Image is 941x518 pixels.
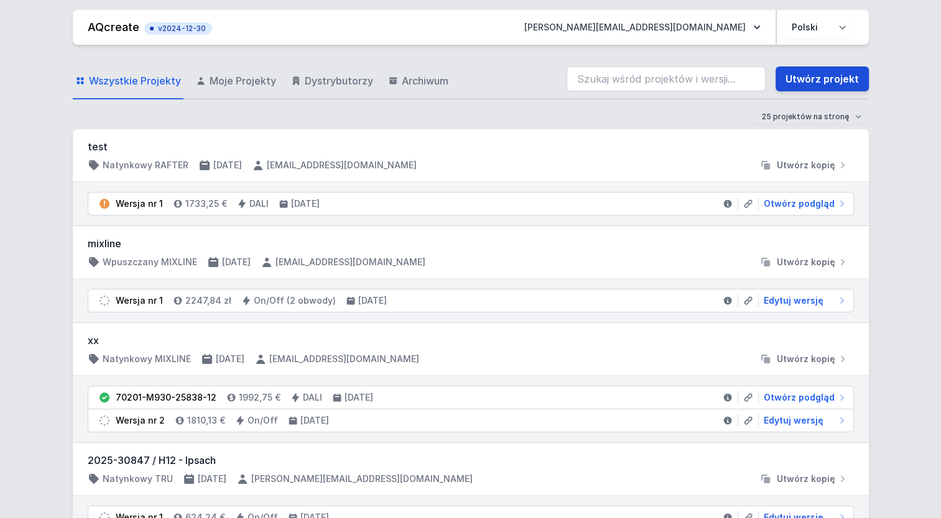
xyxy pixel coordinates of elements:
h4: 1810,13 € [187,414,225,427]
div: Wersja nr 2 [116,414,165,427]
button: v2024-12-30 [144,20,212,35]
h3: xx [88,333,854,348]
h4: [DATE] [358,294,387,307]
h4: [DATE] [291,198,320,210]
span: Moje Projekty [210,73,276,88]
h4: Natynkowy MIXLINE [103,353,191,365]
h3: test [88,139,854,154]
span: Utwórz kopię [777,159,835,171]
div: 70201-M930-25838-12 [116,391,216,404]
span: Utwórz kopię [777,256,835,268]
h4: [DATE] [300,414,329,427]
a: Otwórz podgląd [759,391,848,404]
input: Szukaj wśród projektów i wersji... [567,66,766,91]
img: draft.svg [98,414,111,427]
img: draft.svg [98,294,111,307]
span: Edytuj wersję [764,294,823,307]
h4: [DATE] [198,473,226,485]
span: Otwórz podgląd [764,198,835,210]
h4: On/Off [248,414,278,427]
h4: 1733,25 € [185,198,227,210]
h4: [DATE] [216,353,244,365]
h3: mixline [88,236,854,251]
a: Dystrybutorzy [289,63,376,99]
h4: 1992,75 € [239,391,280,404]
div: Wersja nr 1 [116,198,163,210]
a: Utwórz projekt [776,66,869,91]
h4: 2247,84 zł [185,294,231,307]
button: Utwórz kopię [754,256,854,268]
h4: Wpuszczany MIXLINE [103,256,197,268]
div: Wersja nr 1 [116,294,163,307]
a: Edytuj wersję [759,294,848,307]
a: Moje Projekty [193,63,279,99]
h4: Natynkowy TRU [103,473,173,485]
a: Otwórz podgląd [759,198,848,210]
h3: 2025-30847 / H12 - Ipsach [88,453,854,468]
span: v2024-12-30 [151,24,206,34]
button: Utwórz kopię [754,473,854,485]
a: Archiwum [386,63,451,99]
span: Wszystkie Projekty [89,73,181,88]
a: Edytuj wersję [759,414,848,427]
h4: [EMAIL_ADDRESS][DOMAIN_NAME] [276,256,425,268]
button: Utwórz kopię [754,353,854,365]
span: Utwórz kopię [777,473,835,485]
h4: On/Off (2 obwody) [254,294,336,307]
h4: [DATE] [213,159,242,171]
h4: [DATE] [222,256,251,268]
h4: [EMAIL_ADDRESS][DOMAIN_NAME] [267,159,417,171]
a: AQcreate [88,20,139,34]
h4: [EMAIL_ADDRESS][DOMAIN_NAME] [269,353,419,365]
h4: DALI [303,391,322,404]
a: Wszystkie Projekty [73,63,183,99]
span: Otwórz podgląd [764,391,835,404]
span: Archiwum [402,73,448,88]
span: Edytuj wersję [764,414,823,427]
h4: [DATE] [345,391,373,404]
button: [PERSON_NAME][EMAIL_ADDRESS][DOMAIN_NAME] [514,16,771,39]
h4: DALI [249,198,269,210]
span: Dystrybutorzy [305,73,373,88]
button: Utwórz kopię [754,159,854,171]
select: Wybierz język [784,16,854,39]
h4: Natynkowy RAFTER [103,159,188,171]
span: Utwórz kopię [777,353,835,365]
h4: [PERSON_NAME][EMAIL_ADDRESS][DOMAIN_NAME] [251,473,473,485]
